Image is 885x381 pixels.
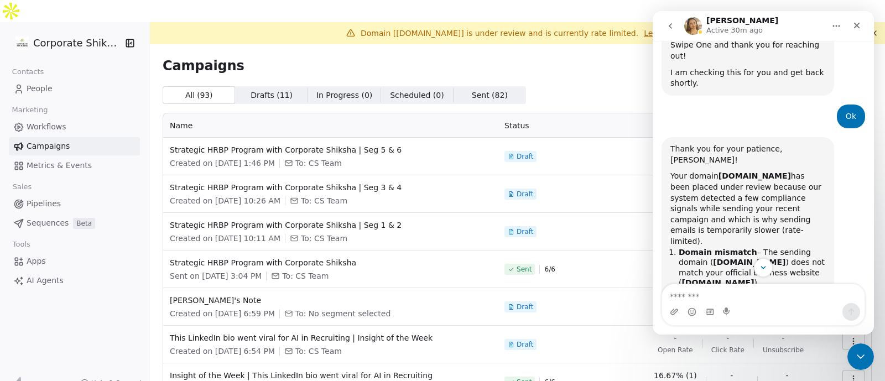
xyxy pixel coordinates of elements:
[27,275,64,286] span: AI Agents
[18,133,173,154] div: Thank you for your patience, [PERSON_NAME]!
[170,270,262,281] span: Sent on [DATE] 3:04 PM
[66,160,138,169] b: [DOMAIN_NAME]
[170,144,491,155] span: Strategic HRBP Program with Corporate Shiksha | Seg 5 & 6
[8,179,37,195] span: Sales
[9,156,140,175] a: Metrics & Events
[517,152,533,161] span: Draft
[170,332,491,343] span: This LinkedIn bio went viral for AI in Recruiting | Insight of the Week
[170,346,275,357] span: Created on [DATE] 6:54 PM
[33,36,122,50] span: Corporate Shiksha
[517,190,533,199] span: Draft
[301,233,347,244] span: To: CS Team
[517,302,533,311] span: Draft
[27,140,70,152] span: Campaigns
[9,80,140,98] a: People
[101,247,120,266] button: Scroll to bottom
[726,332,729,343] span: -
[251,90,293,101] span: Drafts ( 11 )
[170,233,280,244] span: Created on [DATE] 10:11 AM
[7,64,49,80] span: Contacts
[26,237,105,246] b: Domain mismatch
[517,227,533,236] span: Draft
[653,11,874,335] iframe: Intercom live chat
[674,332,676,343] span: -
[472,90,508,101] span: Sent ( 82 )
[9,214,140,232] a: SequencesBeta
[763,346,804,354] span: Unsubscribe
[498,113,636,138] th: Status
[27,198,61,210] span: Pipelines
[7,102,53,118] span: Marketing
[170,370,491,381] span: Insight of the Week | This LinkedIn bio went viral for AI in Recruiting
[170,257,491,268] span: Strategic HRBP Program with Corporate Shiksha
[27,121,66,133] span: Workflows
[170,182,491,193] span: Strategic HRBP Program with Corporate Shiksha | Seg 3 & 4
[316,90,373,101] span: In Progress ( 0 )
[9,195,140,213] a: Pipelines
[70,296,79,305] button: Start recording
[26,236,173,277] li: – The sending domain ( ) does not match your official business website ( ).
[170,220,491,231] span: Strategic HRBP Program with Corporate Shiksha | Seg 1 & 2
[35,296,44,305] button: Emoji picker
[170,195,280,206] span: Created on [DATE] 10:26 AM
[170,158,275,169] span: Created on [DATE] 1:46 PM
[27,160,92,171] span: Metrics & Events
[295,158,342,169] span: To: CS Team
[9,273,212,292] textarea: Message…
[730,370,733,381] span: -
[9,118,140,136] a: Workflows
[782,332,785,343] span: -
[390,90,444,101] span: Scheduled ( 0 )
[170,308,275,319] span: Created on [DATE] 6:59 PM
[9,272,140,290] a: AI Agents
[27,83,53,95] span: People
[658,346,693,354] span: Open Rate
[9,252,140,270] a: Apps
[53,296,61,305] button: Gif picker
[786,370,789,381] span: -
[361,29,638,38] span: Domain [[DOMAIN_NAME]] is under review and is currently rate limited.
[18,160,173,236] div: Your domain has been placed under review because our system detected a few compliance signals whi...
[27,217,69,229] span: Sequences
[654,370,697,381] span: 16.67% (1)
[163,113,498,138] th: Name
[13,34,118,53] button: Corporate Shiksha
[190,292,207,310] button: Send a message…
[301,195,347,206] span: To: CS Team
[644,28,688,39] a: Learn more
[29,267,101,276] b: [DOMAIN_NAME]
[544,265,555,274] span: 6 / 6
[170,295,491,306] span: [PERSON_NAME]'s Note
[73,218,95,229] span: Beta
[15,36,29,50] img: CorporateShiksha.png
[17,296,26,305] button: Upload attachment
[517,340,533,349] span: Draft
[847,343,874,370] iframe: Intercom live chat
[282,270,329,281] span: To: CS Team
[711,346,745,354] span: Click Rate
[8,236,35,253] span: Tools
[636,113,825,138] th: Analytics
[295,346,342,357] span: To: CS Team
[9,137,140,155] a: Campaigns
[517,265,532,274] span: Sent
[27,255,46,267] span: Apps
[163,58,244,73] span: Campaigns
[295,308,391,319] span: To: No segment selected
